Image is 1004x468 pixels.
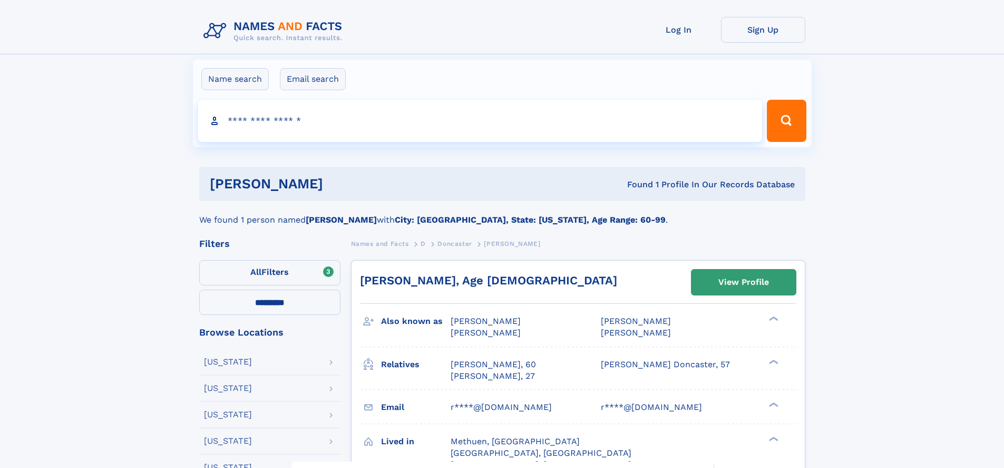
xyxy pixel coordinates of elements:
[250,267,261,277] span: All
[766,358,779,365] div: ❯
[306,215,377,225] b: [PERSON_NAME]
[351,237,409,250] a: Names and Facts
[451,328,521,338] span: [PERSON_NAME]
[437,237,472,250] a: Doncaster
[451,370,535,382] a: [PERSON_NAME], 27
[381,433,451,451] h3: Lived in
[601,328,671,338] span: [PERSON_NAME]
[437,240,472,247] span: Doncaster
[766,401,779,408] div: ❯
[601,359,730,370] a: [PERSON_NAME] Doncaster, 57
[204,358,252,366] div: [US_STATE]
[484,240,540,247] span: [PERSON_NAME]
[421,237,426,250] a: D
[767,100,806,142] button: Search Button
[381,398,451,416] h3: Email
[601,316,671,326] span: [PERSON_NAME]
[451,316,521,326] span: [PERSON_NAME]
[395,215,666,225] b: City: [GEOGRAPHIC_DATA], State: [US_STATE], Age Range: 60-99
[204,437,252,445] div: [US_STATE]
[421,240,426,247] span: D
[360,274,617,287] a: [PERSON_NAME], Age [DEMOGRAPHIC_DATA]
[280,68,346,90] label: Email search
[199,201,805,226] div: We found 1 person named with .
[637,17,721,43] a: Log In
[201,68,269,90] label: Name search
[199,328,340,337] div: Browse Locations
[381,312,451,330] h3: Also known as
[721,17,805,43] a: Sign Up
[199,239,340,249] div: Filters
[766,435,779,442] div: ❯
[451,436,580,446] span: Methuen, [GEOGRAPHIC_DATA]
[766,316,779,322] div: ❯
[451,359,536,370] a: [PERSON_NAME], 60
[210,177,475,190] h1: [PERSON_NAME]
[381,356,451,374] h3: Relatives
[204,410,252,419] div: [US_STATE]
[199,17,351,45] img: Logo Names and Facts
[718,270,769,294] div: View Profile
[199,260,340,285] label: Filters
[204,384,252,393] div: [US_STATE]
[691,270,796,295] a: View Profile
[198,100,763,142] input: search input
[451,448,631,458] span: [GEOGRAPHIC_DATA], [GEOGRAPHIC_DATA]
[475,179,795,190] div: Found 1 Profile In Our Records Database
